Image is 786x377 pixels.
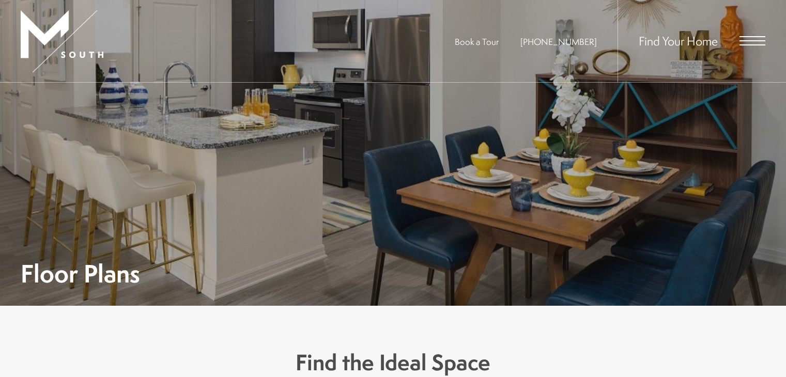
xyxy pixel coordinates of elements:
[739,36,765,45] button: Open Menu
[520,36,597,48] a: Call Us at 813-570-8014
[21,262,140,285] h1: Floor Plans
[520,36,597,48] span: [PHONE_NUMBER]
[455,36,499,48] a: Book a Tour
[21,10,103,72] img: MSouth
[639,33,718,49] a: Find Your Home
